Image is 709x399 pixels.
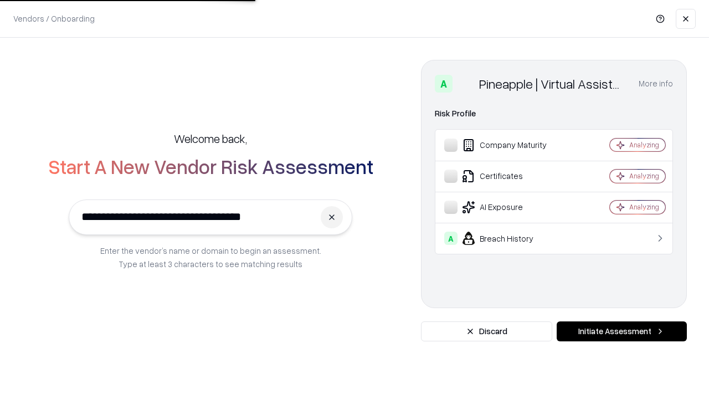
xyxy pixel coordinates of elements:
[174,131,247,146] h5: Welcome back,
[444,170,577,183] div: Certificates
[435,107,673,120] div: Risk Profile
[629,140,659,150] div: Analyzing
[444,139,577,152] div: Company Maturity
[435,75,453,93] div: A
[444,232,577,245] div: Breach History
[457,75,475,93] img: Pineapple | Virtual Assistant Agency
[557,321,687,341] button: Initiate Assessment
[444,232,458,245] div: A
[639,74,673,94] button: More info
[479,75,625,93] div: Pineapple | Virtual Assistant Agency
[421,321,552,341] button: Discard
[629,171,659,181] div: Analyzing
[13,13,95,24] p: Vendors / Onboarding
[629,202,659,212] div: Analyzing
[100,244,321,270] p: Enter the vendor’s name or domain to begin an assessment. Type at least 3 characters to see match...
[48,155,373,177] h2: Start A New Vendor Risk Assessment
[444,201,577,214] div: AI Exposure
